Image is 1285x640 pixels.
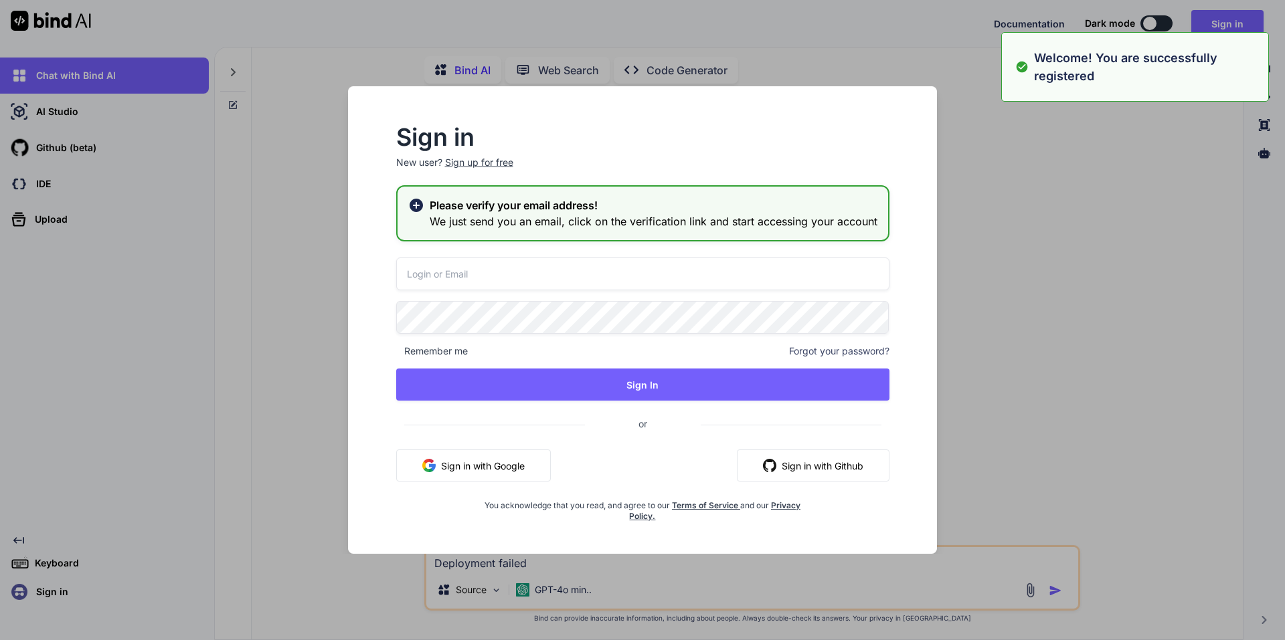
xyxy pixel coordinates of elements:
button: Sign In [396,368,889,401]
button: Sign in with Google [396,449,551,482]
img: github [763,459,776,472]
span: Remember me [396,344,468,358]
div: You acknowledge that you read, and agree to our and our [478,492,806,522]
h3: We just send you an email, click on the verification link and start accessing your account [430,213,877,229]
input: Login or Email [396,257,889,290]
span: Forgot your password? [789,344,889,358]
a: Terms of Service [672,500,740,510]
h2: Sign in [396,126,889,148]
a: Privacy Policy. [629,500,800,521]
button: Sign in with Github [737,449,889,482]
p: New user? [396,156,889,185]
h2: Please verify your email address! [430,197,877,213]
img: alert [1015,49,1029,85]
div: Sign up for free [445,156,513,169]
span: or [585,407,701,440]
p: Welcome! You are successfully registered [1034,49,1260,85]
img: google [422,459,436,472]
